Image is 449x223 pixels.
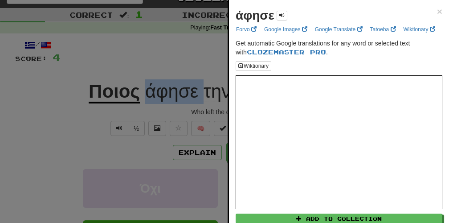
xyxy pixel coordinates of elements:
[367,25,399,34] a: Tatoeba
[437,6,442,17] span: ×
[261,25,310,34] a: Google Images
[312,25,365,34] a: Google Translate
[247,48,326,56] a: Clozemaster Pro
[236,8,274,22] strong: άφησε
[236,61,271,71] button: Wiktionary
[233,25,259,34] a: Forvo
[401,25,438,34] a: Wiktionary
[236,39,442,57] p: Get automatic Google translations for any word or selected text with .
[437,7,442,16] button: Close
